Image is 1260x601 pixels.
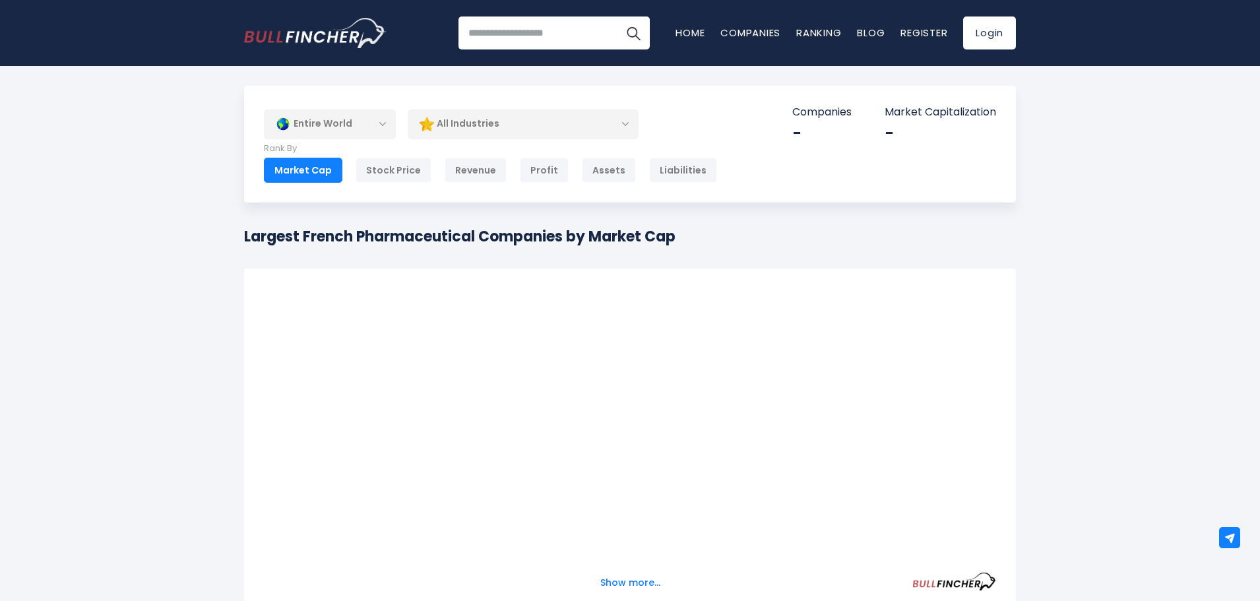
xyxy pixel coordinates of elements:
[520,158,569,183] div: Profit
[617,16,650,49] button: Search
[796,26,841,40] a: Ranking
[592,572,668,594] button: Show more...
[720,26,780,40] a: Companies
[356,158,431,183] div: Stock Price
[676,26,705,40] a: Home
[885,106,996,119] p: Market Capitalization
[900,26,947,40] a: Register
[264,143,717,154] p: Rank By
[244,226,676,247] h1: Largest French Pharmaceutical Companies by Market Cap
[792,123,852,143] div: -
[264,158,342,183] div: Market Cap
[963,16,1016,49] a: Login
[649,158,717,183] div: Liabilities
[408,109,639,139] div: All Industries
[264,109,396,139] div: Entire World
[582,158,636,183] div: Assets
[244,18,386,48] a: Go to homepage
[885,123,996,143] div: -
[445,158,507,183] div: Revenue
[244,18,387,48] img: Bullfincher logo
[792,106,852,119] p: Companies
[857,26,885,40] a: Blog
